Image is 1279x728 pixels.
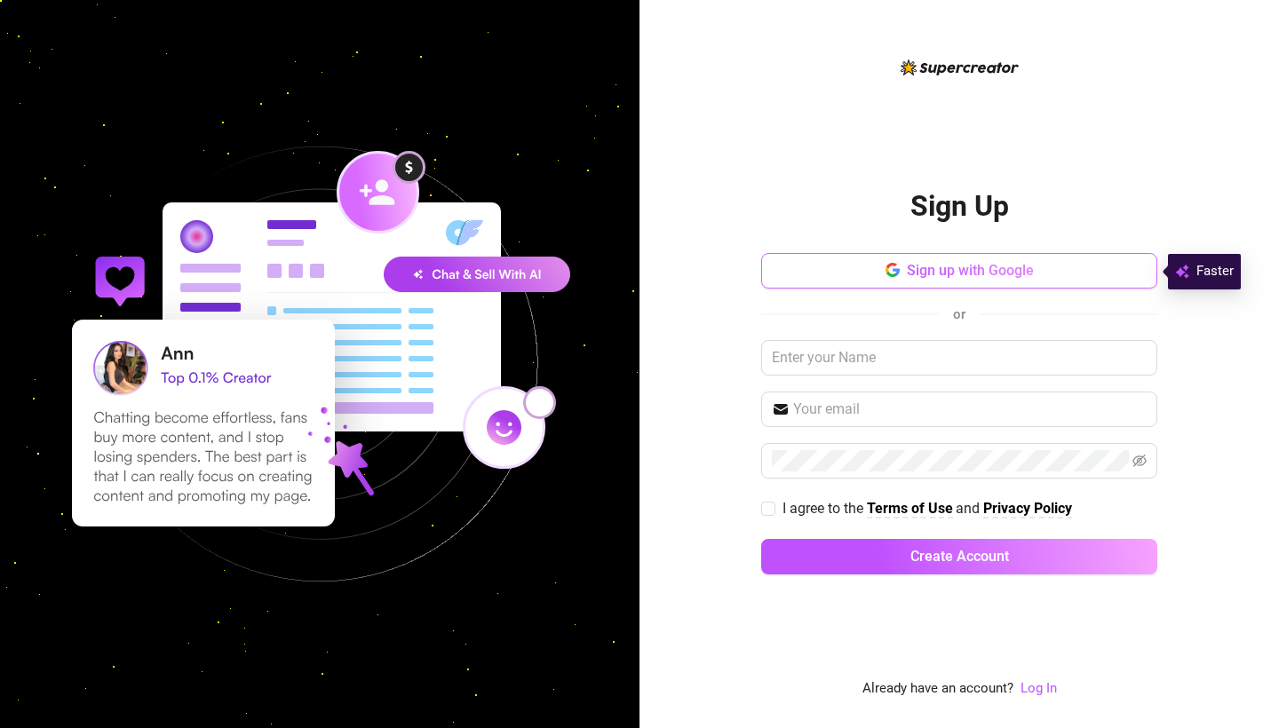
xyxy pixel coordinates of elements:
[983,500,1072,518] a: Privacy Policy
[1132,454,1147,468] span: eye-invisible
[793,399,1147,420] input: Your email
[1196,261,1234,282] span: Faster
[907,262,1034,279] span: Sign up with Google
[953,306,965,322] span: or
[910,548,1009,565] span: Create Account
[782,500,867,517] span: I agree to the
[1021,680,1057,696] a: Log In
[1175,261,1189,282] img: svg%3e
[901,59,1019,75] img: logo-BBDzfeDw.svg
[1021,678,1057,700] a: Log In
[12,57,627,671] img: signup-background-D0MIrEPF.svg
[867,500,953,518] a: Terms of Use
[867,500,953,517] strong: Terms of Use
[761,253,1157,289] button: Sign up with Google
[910,188,1009,225] h2: Sign Up
[862,678,1013,700] span: Already have an account?
[983,500,1072,517] strong: Privacy Policy
[956,500,983,517] span: and
[761,539,1157,574] button: Create Account
[761,340,1157,376] input: Enter your Name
